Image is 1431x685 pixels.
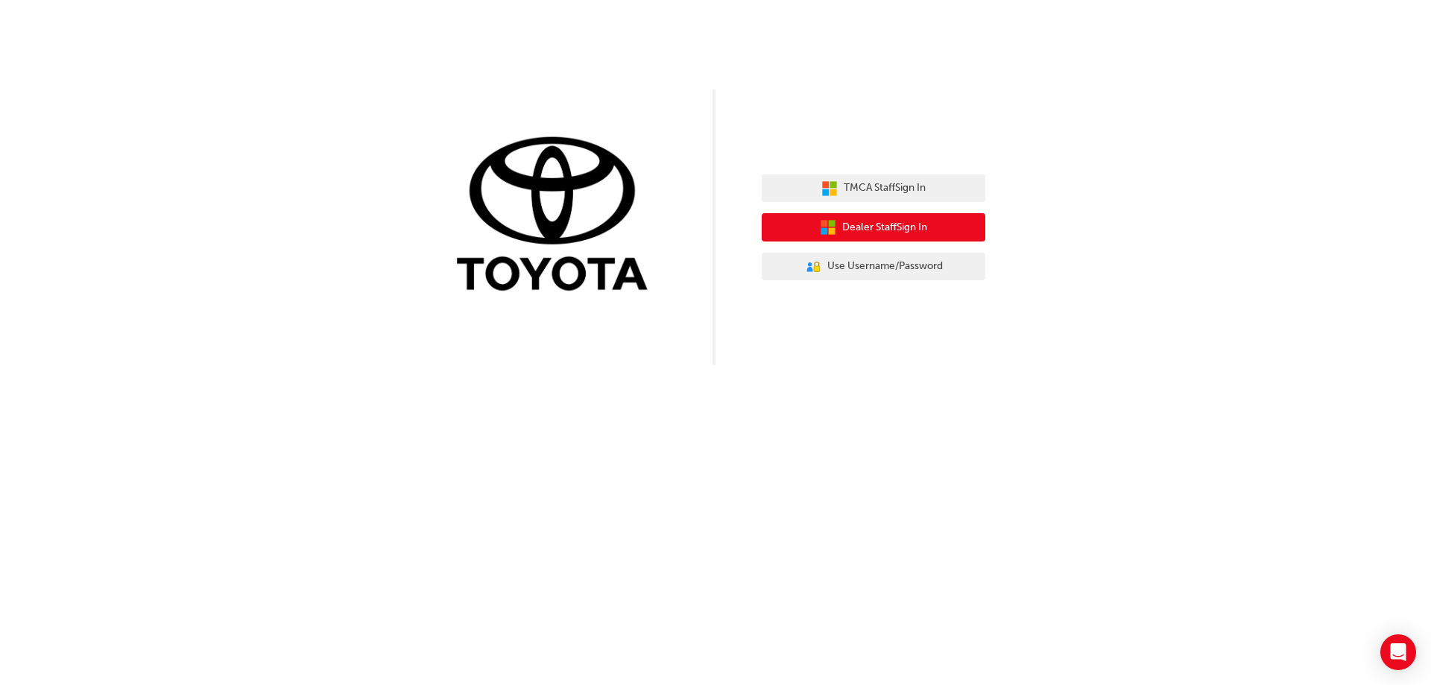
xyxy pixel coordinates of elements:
[842,219,927,236] span: Dealer Staff Sign In
[762,174,985,203] button: TMCA StaffSign In
[827,258,943,275] span: Use Username/Password
[762,213,985,242] button: Dealer StaffSign In
[762,253,985,281] button: Use Username/Password
[1380,634,1416,670] div: Open Intercom Messenger
[844,180,926,197] span: TMCA Staff Sign In
[446,133,669,298] img: Trak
